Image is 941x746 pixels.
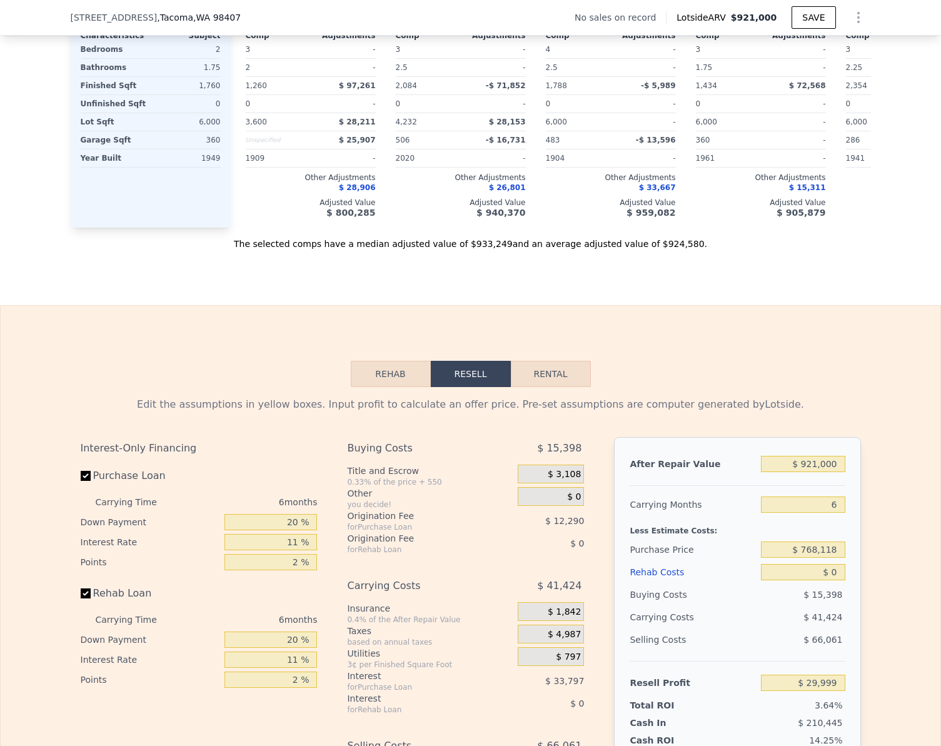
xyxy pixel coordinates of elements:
div: 2020 [396,149,458,167]
div: Adjustments [761,31,826,41]
div: Resell Profit [630,672,756,694]
div: - [613,95,676,113]
span: $ 41,424 [803,612,842,622]
div: Bathrooms [81,59,148,76]
span: $ 905,879 [777,208,825,218]
span: [STREET_ADDRESS] [71,11,158,24]
div: Carrying Time [96,492,177,512]
span: 1,788 [546,81,567,90]
div: Points [81,552,220,572]
div: Other [347,487,513,500]
button: Rehab [351,361,431,387]
div: Comp [846,31,911,41]
div: Other Adjustments [696,173,826,183]
span: $921,000 [731,13,777,23]
span: $ 28,906 [339,183,376,192]
div: No sales on record [575,11,666,24]
div: - [313,95,376,113]
button: SAVE [792,6,835,29]
div: Selling Costs [630,628,756,651]
div: - [313,149,376,167]
div: Adjusted Value [396,198,526,208]
span: $ 0 [567,491,581,503]
div: 1,760 [153,77,221,94]
div: Buying Costs [347,437,486,460]
span: 6,000 [846,118,867,126]
div: Down Payment [81,512,220,532]
div: Total ROI [630,699,708,712]
span: 506 [396,136,410,144]
div: - [613,41,676,58]
div: - [763,41,826,58]
div: Cash In [630,717,708,729]
span: 6,000 [696,118,717,126]
span: $ 25,907 [339,136,376,144]
div: Points [81,670,220,690]
div: 2 [246,59,308,76]
div: Bedrooms [81,41,148,58]
div: - [463,149,526,167]
span: $ 33,667 [639,183,676,192]
div: - [313,41,376,58]
div: 0.4% of the After Repair Value [347,615,513,625]
div: 6,000 [153,113,221,131]
div: - [763,113,826,131]
div: Adjusted Value [546,198,676,208]
div: Interest [347,692,486,705]
div: Interest-Only Financing [81,437,318,460]
div: Adjustments [611,31,676,41]
div: - [463,95,526,113]
div: Origination Fee [347,510,486,522]
div: - [763,131,826,149]
div: Rehab Costs [630,561,756,583]
div: Characteristics [81,31,151,41]
span: $ 66,061 [803,635,842,645]
div: 6 months [182,610,318,630]
span: 3 [396,45,401,54]
div: for Purchase Loan [347,522,486,532]
div: - [613,113,676,131]
div: you decide! [347,500,513,510]
span: 360 [696,136,710,144]
span: $ 959,082 [626,208,675,218]
span: 0 [246,99,251,108]
div: 1.75 [696,59,758,76]
div: Purchase Price [630,538,756,561]
div: 0 [153,95,221,113]
div: - [463,59,526,76]
span: 1,260 [246,81,267,90]
div: After Repair Value [630,453,756,475]
div: Lot Sqft [81,113,148,131]
div: Origination Fee [347,532,486,545]
div: Carrying Months [630,493,756,516]
div: Adjustments [311,31,376,41]
div: Title and Escrow [347,465,513,477]
button: Rental [511,361,591,387]
div: Utilities [347,647,513,660]
span: $ 15,398 [803,590,842,600]
span: 4,232 [396,118,417,126]
div: 2 [153,41,221,58]
span: $ 3,108 [548,469,581,480]
div: 1961 [696,149,758,167]
span: $ 210,445 [798,718,842,728]
label: Rehab Loan [81,582,220,605]
div: 0.33% of the price + 550 [347,477,513,487]
div: Finished Sqft [81,77,148,94]
div: Unfinished Sqft [81,95,148,113]
span: 483 [546,136,560,144]
span: $ 1,842 [548,607,581,618]
div: Comp [396,31,461,41]
div: Taxes [347,625,513,637]
div: - [763,149,826,167]
div: - [613,149,676,167]
div: Adjusted Value [696,198,826,208]
span: 3 [246,45,251,54]
span: -$ 5,989 [641,81,675,90]
div: Carrying Time [96,610,177,630]
label: Purchase Loan [81,465,220,487]
div: Other Adjustments [546,173,676,183]
div: 1949 [153,149,221,167]
span: $ 797 [556,652,581,663]
div: 360 [153,131,221,149]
